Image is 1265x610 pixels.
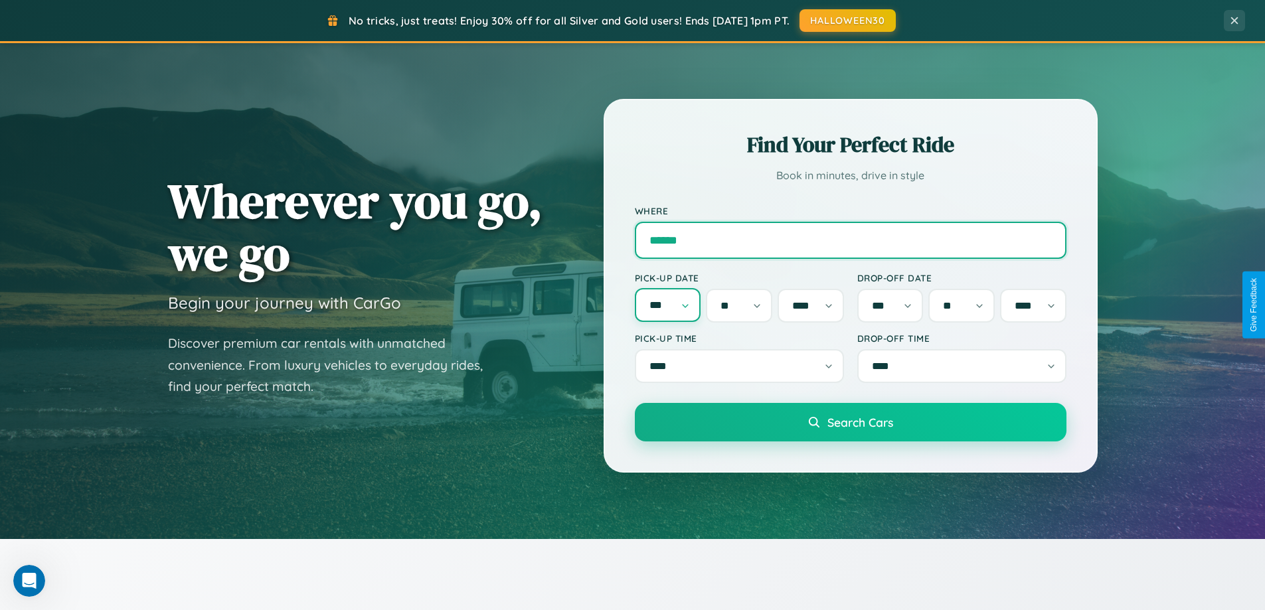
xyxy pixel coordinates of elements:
[635,403,1066,441] button: Search Cars
[857,272,1066,283] label: Drop-off Date
[857,333,1066,344] label: Drop-off Time
[349,14,790,27] span: No tricks, just treats! Enjoy 30% off for all Silver and Gold users! Ends [DATE] 1pm PT.
[635,205,1066,216] label: Where
[168,333,500,398] p: Discover premium car rentals with unmatched convenience. From luxury vehicles to everyday rides, ...
[13,565,45,597] iframe: Intercom live chat
[800,9,896,32] button: HALLOWEEN30
[635,130,1066,159] h2: Find Your Perfect Ride
[827,415,893,429] span: Search Cars
[168,175,543,279] h1: Wherever you go, we go
[635,333,844,344] label: Pick-up Time
[635,272,844,283] label: Pick-up Date
[168,293,401,313] h3: Begin your journey with CarGo
[1249,278,1258,332] div: Give Feedback
[635,166,1066,185] p: Book in minutes, drive in style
